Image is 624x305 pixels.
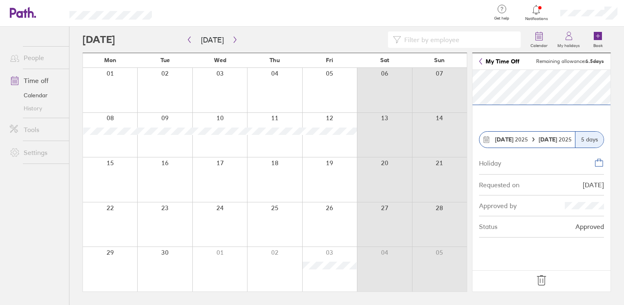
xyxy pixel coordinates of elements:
[585,27,611,53] a: Book
[523,4,550,21] a: Notifications
[3,121,69,138] a: Tools
[526,41,553,48] label: Calendar
[194,33,230,47] button: [DATE]
[523,16,550,21] span: Notifications
[104,57,116,63] span: Mon
[575,223,604,230] div: Approved
[380,57,389,63] span: Sat
[553,41,585,48] label: My holidays
[575,132,604,148] div: 5 days
[479,181,519,188] div: Requested on
[160,57,170,63] span: Tue
[479,202,517,209] div: Approved by
[495,136,513,143] strong: [DATE]
[583,181,604,188] div: [DATE]
[214,57,226,63] span: Wed
[526,27,553,53] a: Calendar
[536,58,604,64] span: Remaining allowance:
[553,27,585,53] a: My holidays
[539,136,559,143] strong: [DATE]
[270,57,280,63] span: Thu
[434,57,445,63] span: Sun
[3,144,69,161] a: Settings
[3,49,69,66] a: People
[479,223,497,230] div: Status
[3,72,69,89] a: Time off
[3,89,69,102] a: Calendar
[495,136,528,143] span: 2025
[488,16,515,21] span: Get help
[539,136,572,143] span: 2025
[401,32,516,47] input: Filter by employee
[586,58,604,64] strong: 6.5 days
[3,102,69,115] a: History
[479,58,519,65] a: My Time Off
[326,57,333,63] span: Fri
[479,158,501,167] div: Holiday
[588,41,608,48] label: Book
